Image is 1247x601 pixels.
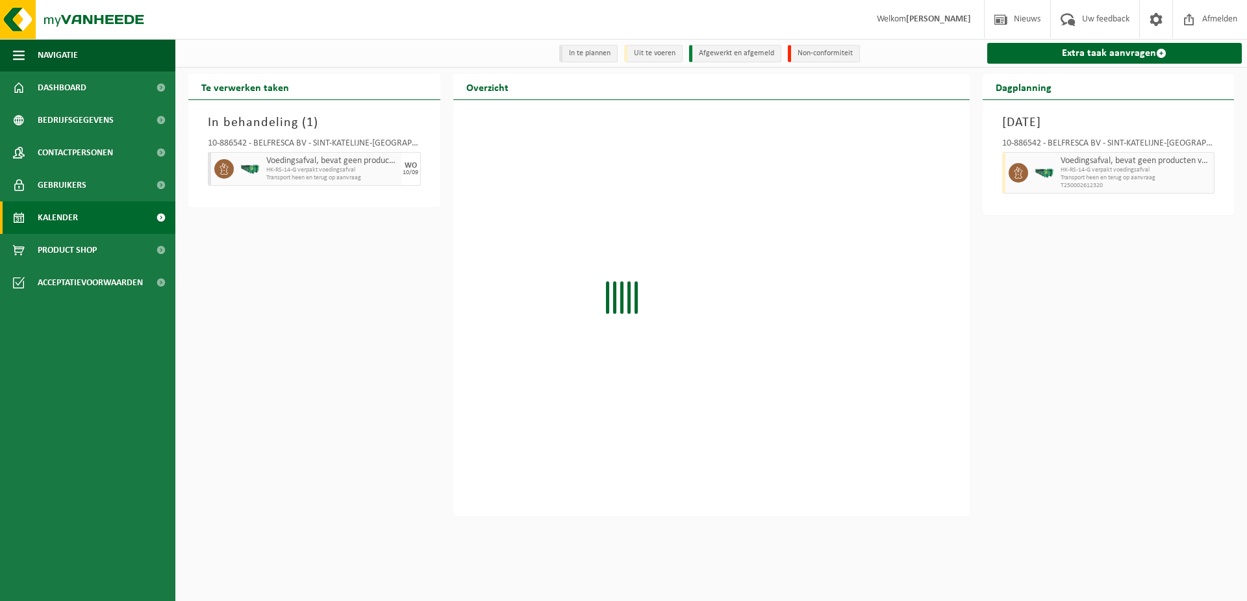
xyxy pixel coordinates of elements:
[1061,166,1211,174] span: HK-RS-14-G verpakt voedingsafval
[624,45,683,62] li: Uit te voeren
[906,14,971,24] strong: [PERSON_NAME]
[1035,168,1054,178] img: HK-RS-14-GN-00
[403,170,418,176] div: 10/09
[307,116,314,129] span: 1
[38,266,143,299] span: Acceptatievoorwaarden
[38,39,78,71] span: Navigatie
[983,74,1064,99] h2: Dagplanning
[1002,139,1215,152] div: 10-886542 - BELFRESCA BV - SINT-KATELIJNE-[GEOGRAPHIC_DATA]
[240,164,260,174] img: HK-RS-14-GN-00
[453,74,522,99] h2: Overzicht
[1061,156,1211,166] span: Voedingsafval, bevat geen producten van dierlijke oorsprong, gemengde verpakking (exclusief glas)
[188,74,302,99] h2: Te verwerken taken
[1061,182,1211,190] span: T250002612320
[38,201,78,234] span: Kalender
[689,45,781,62] li: Afgewerkt en afgemeld
[266,174,398,182] span: Transport heen en terug op aanvraag
[1061,174,1211,182] span: Transport heen en terug op aanvraag
[266,156,398,166] span: Voedingsafval, bevat geen producten van dierlijke oorsprong, gemengde verpakking (exclusief glas)
[38,71,86,104] span: Dashboard
[1002,113,1215,133] h3: [DATE]
[38,169,86,201] span: Gebruikers
[405,162,417,170] div: WO
[208,139,421,152] div: 10-886542 - BELFRESCA BV - SINT-KATELIJNE-[GEOGRAPHIC_DATA]
[38,234,97,266] span: Product Shop
[38,136,113,169] span: Contactpersonen
[38,104,114,136] span: Bedrijfsgegevens
[559,45,618,62] li: In te plannen
[208,113,421,133] h3: In behandeling ( )
[266,166,398,174] span: HK-RS-14-G verpakt voedingsafval
[788,45,860,62] li: Non-conformiteit
[987,43,1242,64] a: Extra taak aanvragen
